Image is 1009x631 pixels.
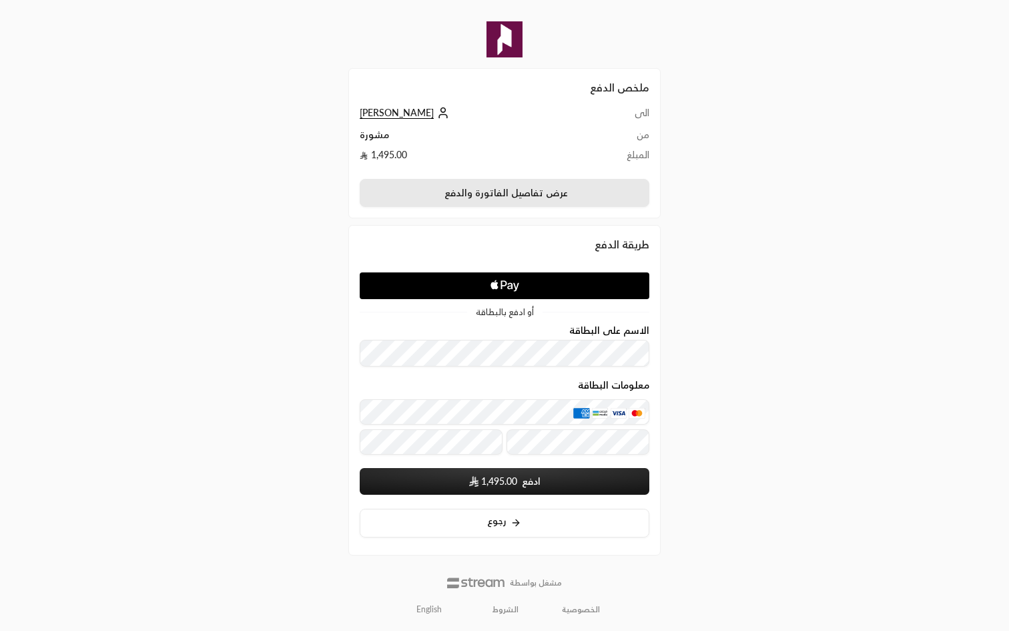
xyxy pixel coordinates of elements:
[360,399,649,425] input: بطاقة ائتمانية
[573,407,589,418] img: AMEX
[578,380,649,391] legend: معلومات البطاقة
[360,148,593,168] td: 1,495.00
[593,128,649,148] td: من
[481,475,517,488] span: 1,495.00
[360,179,649,207] button: عرض تفاصيل الفاتورة والدفع
[487,515,507,526] span: رجوع
[409,599,449,620] a: English
[469,476,478,487] img: SAR
[569,325,649,336] label: الاسم على البطاقة
[611,407,627,418] img: Visa
[360,509,649,538] button: رجوع
[360,429,502,455] input: تاريخ الانتهاء
[592,407,608,418] img: MADA
[360,325,649,367] div: الاسم على البطاقة
[360,128,593,148] td: مشورة
[593,148,649,168] td: المبلغ
[360,380,649,459] div: معلومات البطاقة
[360,79,649,95] h2: ملخص الدفع
[510,578,562,588] p: مشغل بواسطة
[593,106,649,128] td: الى
[360,107,452,118] a: [PERSON_NAME]
[476,308,534,317] span: أو ادفع بالبطاقة
[629,407,645,418] img: MasterCard
[507,429,649,455] input: رمز التحقق CVC
[360,107,434,119] span: [PERSON_NAME]
[486,21,523,57] img: Company Logo
[360,468,649,495] button: ادفع SAR1,495.00
[360,236,649,252] div: طريقة الدفع
[562,604,600,615] a: الخصوصية
[492,604,519,615] a: الشروط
